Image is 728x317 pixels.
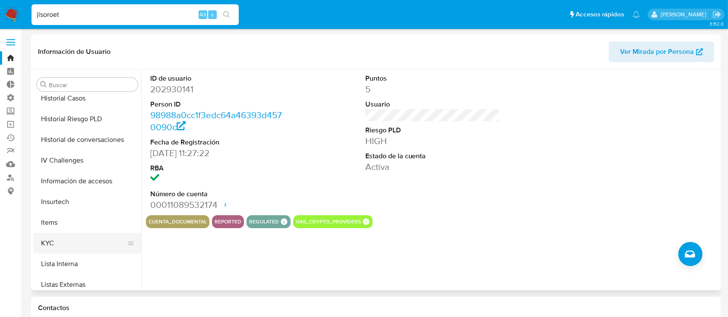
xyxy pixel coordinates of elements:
button: reported [215,220,241,223]
dd: 00011089532174 [150,199,285,211]
button: regulated [249,220,279,223]
dt: Número de cuenta [150,189,285,199]
p: camila.tresguerres@mercadolibre.com [661,10,709,19]
button: Listas Externas [33,274,141,295]
dt: Riesgo PLD [365,126,500,135]
button: KYC [33,233,134,254]
dt: RBA [150,163,285,173]
h1: Información de Usuario [38,47,111,56]
dd: 5 [365,83,500,95]
dt: Person ID [150,100,285,109]
button: Información de accesos [33,171,141,191]
span: Ver Mirada por Persona [620,41,694,62]
span: s [211,10,214,19]
dd: Activa [365,161,500,173]
input: Buscar usuario o caso... [32,9,239,20]
button: IV Challenges [33,150,141,171]
button: cuenta_documental [149,220,207,223]
dd: HIGH [365,135,500,147]
button: Buscar [40,81,47,88]
button: Insurtech [33,191,141,212]
button: Historial Casos [33,88,141,109]
dt: Usuario [365,100,500,109]
button: Historial Riesgo PLD [33,109,141,129]
dd: 202930141 [150,83,285,95]
dt: ID de usuario [150,74,285,83]
dd: [DATE] 11:27:22 [150,147,285,159]
dt: Puntos [365,74,500,83]
button: Items [33,212,141,233]
span: Accesos rápidos [576,10,624,19]
a: Salir [712,10,722,19]
button: Lista Interna [33,254,141,274]
button: Ver Mirada por Persona [609,41,714,62]
dt: Estado de la cuenta [365,151,500,161]
dt: Fecha de Registración [150,138,285,147]
button: search-icon [218,9,235,21]
a: 98988a0cc1f3edc64a46393d4570090c [150,109,282,133]
input: Buscar [49,81,134,89]
button: Historial de conversaciones [33,129,141,150]
button: has_crypto_providers [296,220,361,223]
span: Alt [199,10,206,19]
a: Notificaciones [633,11,640,18]
h1: Contactos [38,304,714,312]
